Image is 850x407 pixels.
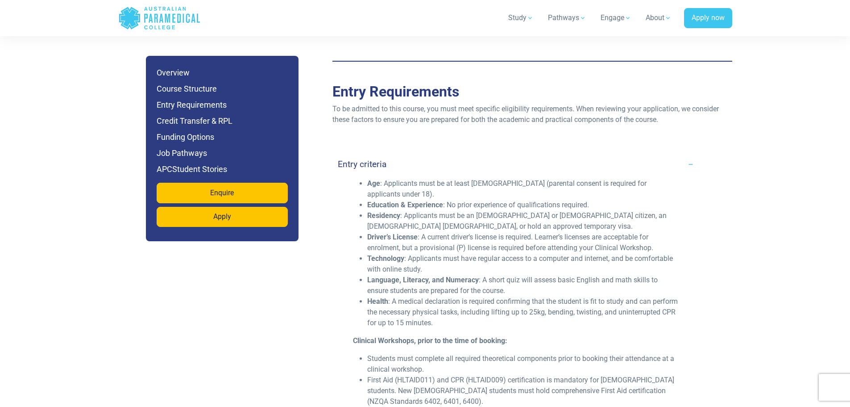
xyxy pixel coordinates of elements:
[367,210,679,232] li: : Applicants must be an [DEMOGRAPHIC_DATA] or [DEMOGRAPHIC_DATA] citizen, an [DEMOGRAPHIC_DATA] [...
[367,201,443,209] strong: Education & Experience
[640,5,677,30] a: About
[367,233,418,241] strong: Driver’s License
[118,4,201,33] a: Australian Paramedical College
[367,200,679,210] li: : No prior experience of qualifications required.
[367,276,479,284] strong: Language, Literacy, and Numeracy
[353,336,507,345] strong: Clinical Workshops, prior to the time of booking:
[332,83,732,100] h2: Entry Requirements
[367,178,679,200] li: : Applicants must be at least [DEMOGRAPHIC_DATA] (parental consent is required for applicants und...
[367,211,400,220] strong: Residency
[543,5,592,30] a: Pathways
[338,159,386,169] h4: Entry criteria
[367,297,388,306] strong: Health
[332,104,732,125] p: To be admitted to this course, you must meet specific eligibility requirements. When reviewing yo...
[338,154,694,175] a: Entry criteria
[367,254,404,263] strong: Technology
[367,375,679,407] li: First Aid (HLTAID011) and CPR (HLTAID009) certification is mandatory for [DEMOGRAPHIC_DATA] stude...
[367,353,679,375] li: Students must complete all required theoretical components prior to booking their attendance at a...
[595,5,637,30] a: Engage
[367,296,679,328] li: : A medical declaration is required confirming that the student is fit to study and can perform t...
[367,179,380,188] strong: Age
[367,253,679,275] li: : Applicants must have regular access to a computer and internet, and be comfortable with online ...
[367,275,679,296] li: : A short quiz will assess basic English and math skills to ensure students are prepared for the ...
[367,232,679,253] li: : A current driver’s license is required. Learner’s licenses are acceptable for enrolment, but a ...
[503,5,539,30] a: Study
[684,8,732,29] a: Apply now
